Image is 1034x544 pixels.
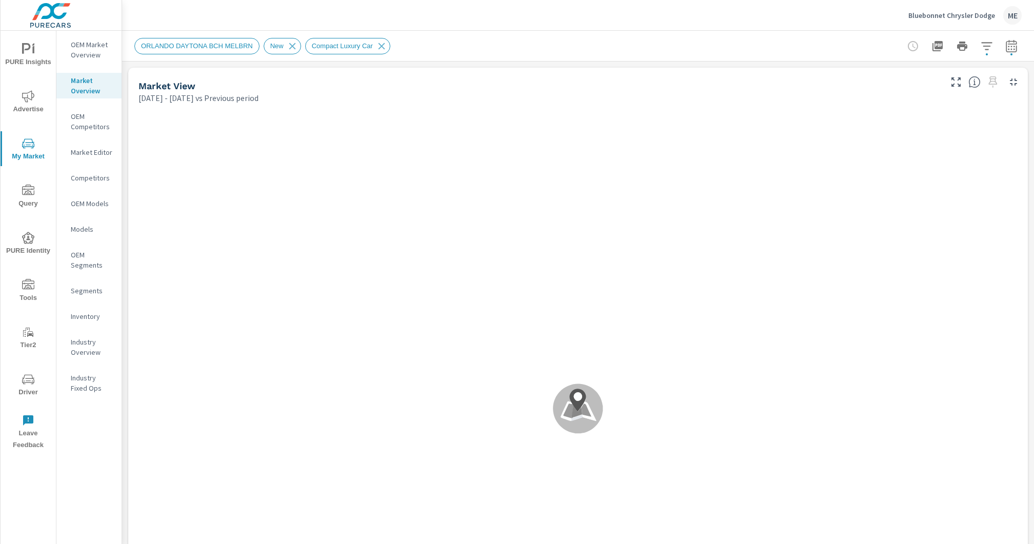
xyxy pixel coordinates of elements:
span: Tier2 [4,326,53,351]
button: Make Fullscreen [948,74,964,90]
div: ME [1003,6,1022,25]
span: Query [4,185,53,210]
div: Market Overview [56,73,122,98]
p: Industry Fixed Ops [71,373,113,393]
div: OEM Models [56,196,122,211]
span: Driver [4,373,53,398]
span: ORLANDO DAYTONA BCH MELBRN [135,42,259,50]
button: Select Date Range [1001,36,1022,56]
div: Compact Luxury Car [305,38,390,54]
div: Competitors [56,170,122,186]
div: OEM Segments [56,247,122,273]
p: Competitors [71,173,113,183]
p: OEM Competitors [71,111,113,132]
span: Leave Feedback [4,414,53,451]
div: Segments [56,283,122,298]
div: New [264,38,301,54]
p: Inventory [71,311,113,321]
h5: Market View [138,80,195,91]
p: OEM Market Overview [71,39,113,60]
button: Minimize Widget [1005,74,1022,90]
button: Print Report [952,36,972,56]
p: Market Editor [71,147,113,157]
p: Bluebonnet Chrysler Dodge [908,11,995,20]
button: "Export Report to PDF" [927,36,948,56]
p: Segments [71,286,113,296]
div: nav menu [1,31,56,455]
div: OEM Market Overview [56,37,122,63]
p: Models [71,224,113,234]
div: Models [56,221,122,237]
p: Industry Overview [71,337,113,357]
div: OEM Competitors [56,109,122,134]
p: Market Overview [71,75,113,96]
div: Inventory [56,309,122,324]
span: My Market [4,137,53,163]
span: Compact Luxury Car [306,42,379,50]
div: Market Editor [56,145,122,160]
span: PURE Insights [4,43,53,68]
button: Apply Filters [977,36,997,56]
p: OEM Models [71,198,113,209]
span: Understand by postal code where vehicles are selling. [Source: Market registration data from thir... [968,76,981,88]
div: Industry Overview [56,334,122,360]
span: PURE Identity [4,232,53,257]
p: [DATE] - [DATE] vs Previous period [138,92,258,104]
span: Select a preset date range to save this widget [985,74,1001,90]
span: Advertise [4,90,53,115]
span: Tools [4,279,53,304]
span: New [264,42,290,50]
div: Industry Fixed Ops [56,370,122,396]
p: OEM Segments [71,250,113,270]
